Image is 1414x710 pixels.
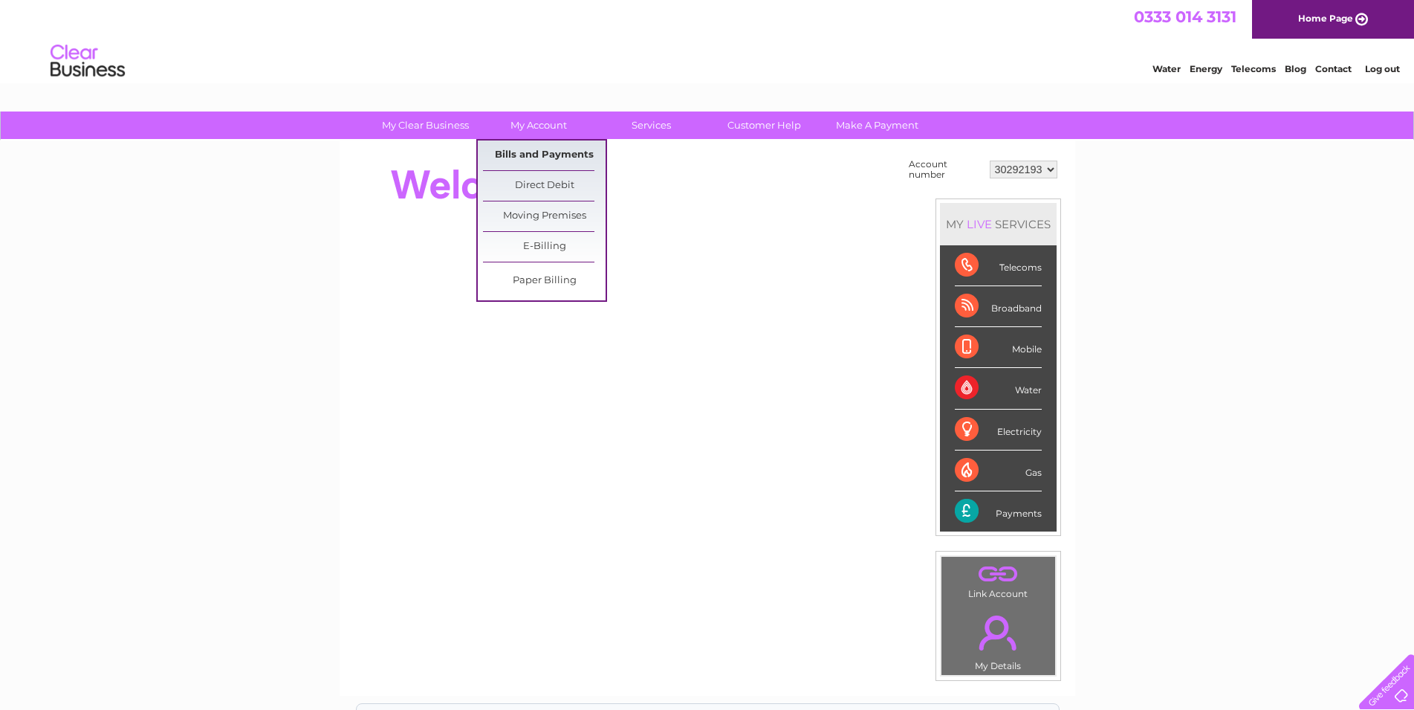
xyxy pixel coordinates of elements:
[483,232,606,262] a: E-Billing
[1190,63,1222,74] a: Energy
[955,286,1042,327] div: Broadband
[483,266,606,296] a: Paper Billing
[955,368,1042,409] div: Water
[483,141,606,170] a: Bills and Payments
[364,112,487,139] a: My Clear Business
[816,112,938,139] a: Make A Payment
[1134,7,1236,26] a: 0333 014 3131
[1315,63,1352,74] a: Contact
[945,607,1051,659] a: .
[955,245,1042,286] div: Telecoms
[955,451,1042,491] div: Gas
[50,39,126,84] img: logo.png
[590,112,713,139] a: Services
[941,603,1056,676] td: My Details
[955,327,1042,368] div: Mobile
[955,410,1042,451] div: Electricity
[905,155,986,184] td: Account number
[1365,63,1400,74] a: Log out
[955,491,1042,532] div: Payments
[703,112,826,139] a: Customer Help
[483,171,606,201] a: Direct Debit
[483,201,606,231] a: Moving Premises
[941,556,1056,603] td: Link Account
[964,217,995,231] div: LIVE
[1152,63,1181,74] a: Water
[357,8,1059,72] div: Clear Business is a trading name of Verastar Limited (registered in [GEOGRAPHIC_DATA] No. 3667643...
[940,203,1057,245] div: MY SERVICES
[477,112,600,139] a: My Account
[945,561,1051,587] a: .
[1285,63,1306,74] a: Blog
[1231,63,1276,74] a: Telecoms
